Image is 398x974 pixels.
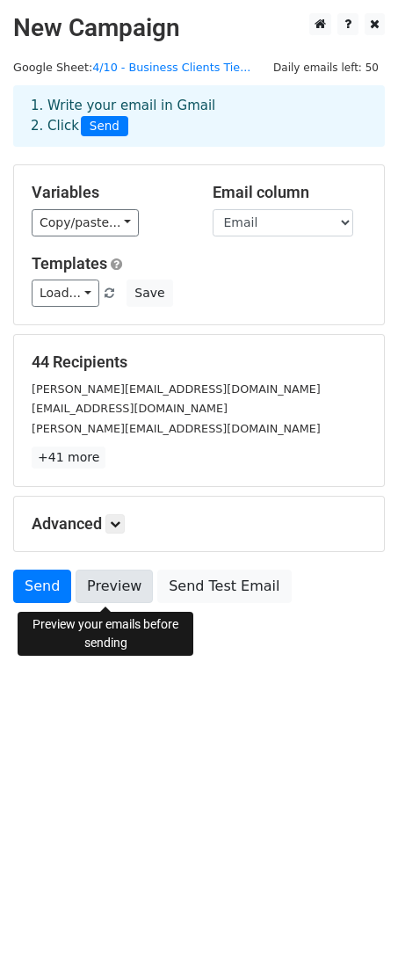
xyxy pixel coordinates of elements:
[267,58,385,77] span: Daily emails left: 50
[32,422,321,435] small: [PERSON_NAME][EMAIL_ADDRESS][DOMAIN_NAME]
[76,570,153,603] a: Preview
[18,612,193,656] div: Preview your emails before sending
[32,447,105,469] a: +41 more
[32,382,321,396] small: [PERSON_NAME][EMAIL_ADDRESS][DOMAIN_NAME]
[92,61,250,74] a: 4/10 - Business Clients Tie...
[157,570,291,603] a: Send Test Email
[310,890,398,974] iframe: Chat Widget
[127,280,172,307] button: Save
[32,353,366,372] h5: 44 Recipients
[81,116,128,137] span: Send
[213,183,367,202] h5: Email column
[18,96,380,136] div: 1. Write your email in Gmail 2. Click
[32,183,186,202] h5: Variables
[267,61,385,74] a: Daily emails left: 50
[13,61,250,74] small: Google Sheet:
[32,280,99,307] a: Load...
[32,514,366,534] h5: Advanced
[32,254,107,273] a: Templates
[13,13,385,43] h2: New Campaign
[13,570,71,603] a: Send
[32,209,139,236] a: Copy/paste...
[32,402,228,415] small: [EMAIL_ADDRESS][DOMAIN_NAME]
